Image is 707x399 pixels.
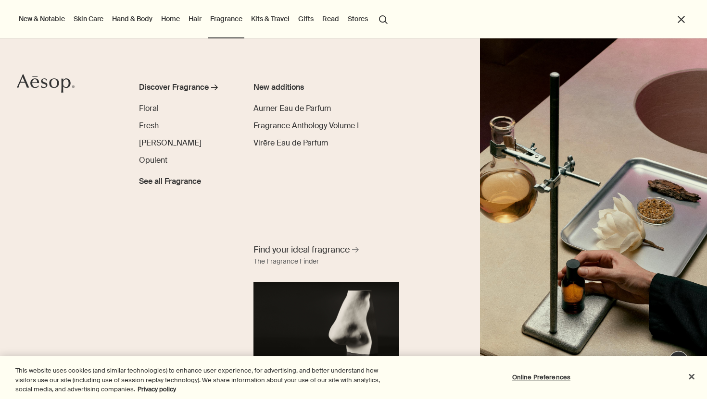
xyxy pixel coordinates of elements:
[296,12,316,25] a: Gifts
[346,12,370,25] button: Stores
[375,10,392,28] button: Open search
[139,120,159,132] a: Fresh
[480,38,707,399] img: Plaster sculptures of noses resting on stone podiums and a wooden ladder.
[253,103,331,114] a: Aurner Eau de Parfum
[72,12,105,25] a: Skin Care
[251,242,402,364] a: Find your ideal fragrance The Fragrance FinderA nose sculpture placed in front of black background
[139,121,159,131] span: Fresh
[17,12,67,25] button: New & Notable
[15,366,389,394] div: This website uses cookies (and similar technologies) to enhance user experience, for advertising,...
[669,351,688,370] button: Live Assistance
[139,103,159,113] span: Floral
[676,14,687,25] button: Close the Menu
[139,103,159,114] a: Floral
[139,176,201,187] span: See all Fragrance
[681,366,702,387] button: Close
[139,172,201,187] a: See all Fragrance
[511,367,571,387] button: Online Preferences, Opens the preference center dialog
[253,137,328,149] a: Virēre Eau de Parfum
[17,74,75,93] svg: Aesop
[139,137,202,149] a: [PERSON_NAME]
[138,385,176,393] a: More information about your privacy, opens in a new tab
[139,82,209,93] div: Discover Fragrance
[159,12,182,25] a: Home
[253,82,367,93] div: New additions
[139,138,202,148] span: Woody
[253,138,328,148] span: Virēre Eau de Parfum
[249,12,291,25] a: Kits & Travel
[139,82,232,97] a: Discover Fragrance
[208,12,244,25] a: Fragrance
[139,155,167,165] span: Opulent
[110,12,154,25] a: Hand & Body
[139,155,167,166] a: Opulent
[253,256,319,267] div: The Fragrance Finder
[253,103,331,113] span: Aurner Eau de Parfum
[187,12,203,25] a: Hair
[320,12,341,25] a: Read
[253,121,359,131] span: Fragrance Anthology Volume I
[253,120,359,132] a: Fragrance Anthology Volume I
[253,244,350,256] span: Find your ideal fragrance
[17,74,75,96] a: Aesop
